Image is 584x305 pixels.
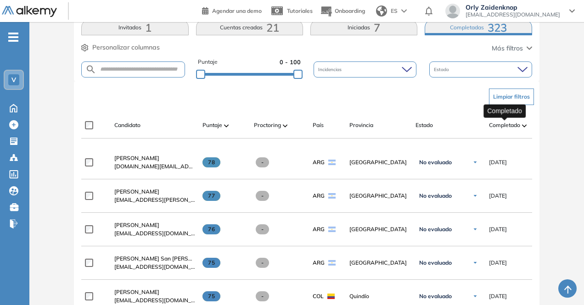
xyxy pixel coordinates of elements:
[256,224,269,234] span: -
[114,188,195,196] a: [PERSON_NAME]
[254,121,281,129] span: Proctoring
[287,7,313,14] span: Tutoriales
[313,259,325,267] span: ARG
[472,160,478,165] img: Ícono de flecha
[483,104,526,117] div: Completado
[114,154,195,162] a: [PERSON_NAME]
[401,9,407,13] img: arrow
[202,191,220,201] span: 77
[196,20,303,35] button: Cuentas creadas21
[327,294,335,299] img: COL
[198,58,218,67] span: Puntaje
[313,292,324,300] span: COL
[328,260,336,266] img: ARG
[85,64,96,75] img: SEARCH_ALT
[280,58,301,67] span: 0 - 100
[314,61,416,78] div: Incidencias
[224,124,229,127] img: [missing "en.ARROW_ALT" translation]
[434,66,451,73] span: Estado
[212,7,262,14] span: Agendar una demo
[2,6,57,17] img: Logo
[349,158,408,166] span: [GEOGRAPHIC_DATA]
[114,288,195,296] a: [PERSON_NAME]
[492,44,523,53] span: Más filtros
[489,292,507,300] span: [DATE]
[349,292,408,300] span: Quindío
[114,222,159,228] span: [PERSON_NAME]
[114,188,159,195] span: [PERSON_NAME]
[318,66,343,73] span: Incidencias
[522,124,527,127] img: [missing "en.ARROW_ALT" translation]
[419,293,452,300] span: No evaluado
[472,294,478,299] img: Ícono de flecha
[349,121,373,129] span: Provincia
[114,263,195,271] span: [EMAIL_ADDRESS][DOMAIN_NAME]
[11,76,16,83] span: V
[114,155,159,161] span: [PERSON_NAME]
[114,196,195,204] span: [EMAIL_ADDRESS][PERSON_NAME][DOMAIN_NAME]
[202,224,220,234] span: 76
[81,20,188,35] button: Invitados1
[92,43,160,52] span: Personalizar columnas
[114,162,195,171] span: [DOMAIN_NAME][EMAIL_ADDRESS][DOMAIN_NAME]
[81,43,160,52] button: Personalizar columnas
[466,4,560,11] span: Orly Zaidenknop
[202,291,220,301] span: 75
[328,193,336,199] img: ARG
[114,255,217,262] span: [PERSON_NAME] San [PERSON_NAME]
[416,121,433,129] span: Estado
[283,124,287,127] img: [missing "en.ARROW_ALT" translation]
[489,192,507,200] span: [DATE]
[310,20,417,35] button: Iniciadas7
[429,61,532,78] div: Estado
[313,192,325,200] span: ARG
[114,221,195,229] a: [PERSON_NAME]
[320,1,365,21] button: Onboarding
[489,158,507,166] span: [DATE]
[349,225,408,233] span: [GEOGRAPHIC_DATA]
[489,121,520,129] span: Completado
[328,160,336,165] img: ARG
[313,121,324,129] span: País
[472,193,478,199] img: Ícono de flecha
[419,159,452,166] span: No evaluado
[328,227,336,232] img: ARG
[202,121,222,129] span: Puntaje
[419,192,452,200] span: No evaluado
[256,258,269,268] span: -
[8,36,18,38] i: -
[313,158,325,166] span: ARG
[202,5,262,16] a: Agendar una demo
[492,44,532,53] button: Más filtros
[114,288,159,295] span: [PERSON_NAME]
[472,260,478,266] img: Ícono de flecha
[466,11,560,18] span: [EMAIL_ADDRESS][DOMAIN_NAME]
[202,258,220,268] span: 75
[313,225,325,233] span: ARG
[114,229,195,238] span: [EMAIL_ADDRESS][DOMAIN_NAME]
[489,89,534,105] button: Limpiar filtros
[419,226,452,233] span: No evaluado
[391,7,398,15] span: ES
[335,7,365,14] span: Onboarding
[114,296,195,305] span: [EMAIL_ADDRESS][DOMAIN_NAME]
[425,20,532,35] button: Completadas323
[256,291,269,301] span: -
[114,121,140,129] span: Candidato
[256,157,269,167] span: -
[376,6,387,17] img: world
[202,157,220,167] span: 78
[419,259,452,266] span: No evaluado
[472,227,478,232] img: Ícono de flecha
[489,259,507,267] span: [DATE]
[349,192,408,200] span: [GEOGRAPHIC_DATA]
[349,259,408,267] span: [GEOGRAPHIC_DATA]
[114,255,195,263] a: [PERSON_NAME] San [PERSON_NAME]
[256,191,269,201] span: -
[489,225,507,233] span: [DATE]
